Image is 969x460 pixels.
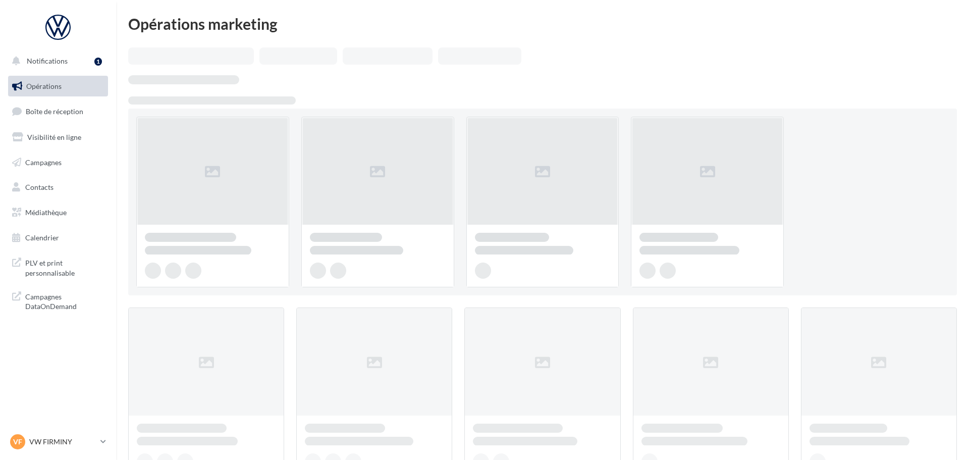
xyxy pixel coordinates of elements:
[6,177,110,198] a: Contacts
[25,233,59,242] span: Calendrier
[26,107,83,116] span: Boîte de réception
[6,202,110,223] a: Médiathèque
[128,16,957,31] div: Opérations marketing
[27,57,68,65] span: Notifications
[6,127,110,148] a: Visibilité en ligne
[27,133,81,141] span: Visibilité en ligne
[25,290,104,312] span: Campagnes DataOnDemand
[6,286,110,316] a: Campagnes DataOnDemand
[8,432,108,451] a: VF VW FIRMINY
[6,152,110,173] a: Campagnes
[29,437,96,447] p: VW FIRMINY
[25,158,62,166] span: Campagnes
[13,437,22,447] span: VF
[6,227,110,248] a: Calendrier
[6,252,110,282] a: PLV et print personnalisable
[26,82,62,90] span: Opérations
[6,76,110,97] a: Opérations
[25,183,53,191] span: Contacts
[6,100,110,122] a: Boîte de réception
[6,50,106,72] button: Notifications 1
[25,256,104,278] span: PLV et print personnalisable
[25,208,67,217] span: Médiathèque
[94,58,102,66] div: 1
